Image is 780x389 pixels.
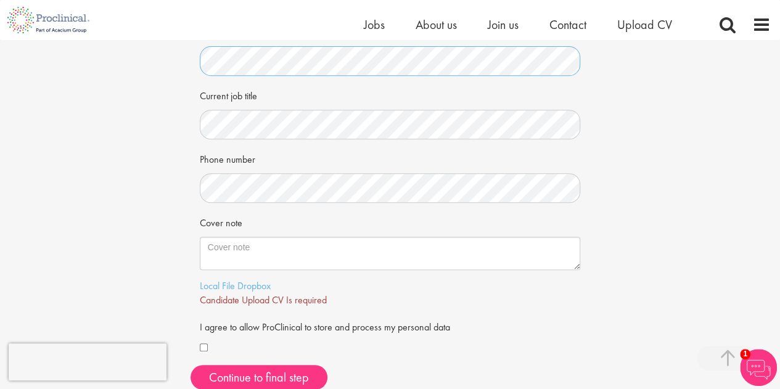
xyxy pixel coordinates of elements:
a: About us [416,17,457,33]
span: 1 [740,349,750,359]
a: Contact [549,17,586,33]
a: Local File [200,279,235,292]
img: Chatbot [740,349,777,386]
label: Current job title [200,85,257,104]
a: Upload CV [617,17,672,33]
a: Jobs [364,17,385,33]
label: Cover note [200,212,242,231]
a: Join us [488,17,519,33]
a: Dropbox [237,279,271,292]
span: Continue to final step [209,369,309,385]
label: I agree to allow ProClinical to store and process my personal data [200,316,450,335]
label: Phone number [200,149,255,167]
span: Candidate Upload CV Is required [200,293,327,306]
iframe: reCAPTCHA [9,343,166,380]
